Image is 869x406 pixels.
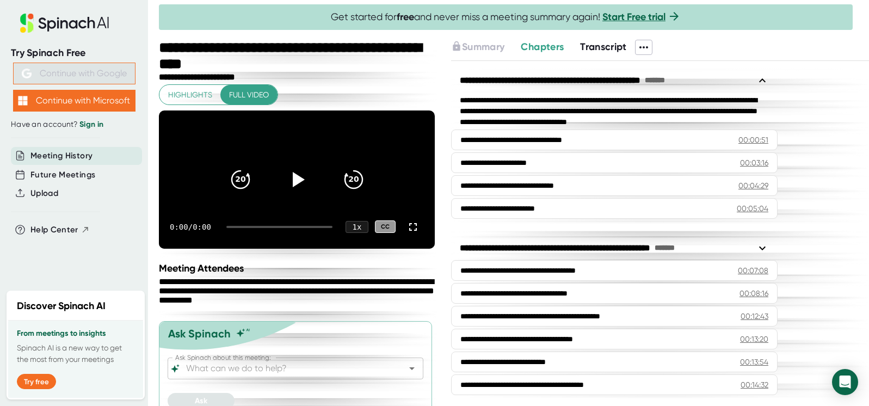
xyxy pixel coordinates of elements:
div: Try Spinach Free [11,47,137,59]
div: CC [375,220,396,233]
button: Highlights [159,85,221,105]
div: Have an account? [11,120,137,130]
div: Ask Spinach [168,327,231,340]
b: free [397,11,414,23]
span: Summary [462,41,504,53]
div: Meeting Attendees [159,262,437,274]
div: 00:03:16 [740,157,768,168]
button: Upload [30,187,58,200]
button: Try free [17,374,56,389]
span: Get started for and never miss a meeting summary again! [331,11,681,23]
div: Upgrade to access [451,40,521,55]
span: Ask [195,396,207,405]
span: Help Center [30,224,78,236]
button: Help Center [30,224,90,236]
span: Transcript [580,41,627,53]
button: Future Meetings [30,169,95,181]
div: 00:12:43 [741,311,768,322]
span: Full video [229,88,269,102]
input: What can we do to help? [184,361,388,376]
div: 00:14:32 [741,379,768,390]
span: Chapters [521,41,564,53]
div: 00:04:29 [738,180,768,191]
div: Open Intercom Messenger [832,369,858,395]
span: Highlights [168,88,212,102]
a: Sign in [79,120,103,129]
p: Spinach AI is a new way to get the most from your meetings [17,342,134,365]
button: Continue with Microsoft [13,90,135,112]
div: 00:07:08 [738,265,768,276]
button: Summary [451,40,504,54]
div: 0:00 / 0:00 [170,223,213,231]
a: Start Free trial [602,11,665,23]
button: Transcript [580,40,627,54]
button: Open [404,361,420,376]
div: 1 x [346,221,368,233]
button: Chapters [521,40,564,54]
button: Meeting History [30,150,93,162]
button: Continue with Google [13,63,135,84]
h2: Discover Spinach AI [17,299,106,313]
button: Full video [220,85,278,105]
div: 00:08:16 [739,288,768,299]
div: 00:00:51 [738,134,768,145]
h3: From meetings to insights [17,329,134,338]
div: 00:13:20 [740,334,768,345]
div: 00:05:04 [737,203,768,214]
img: Aehbyd4JwY73AAAAAElFTkSuQmCC [22,69,32,78]
div: 00:13:54 [740,356,768,367]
